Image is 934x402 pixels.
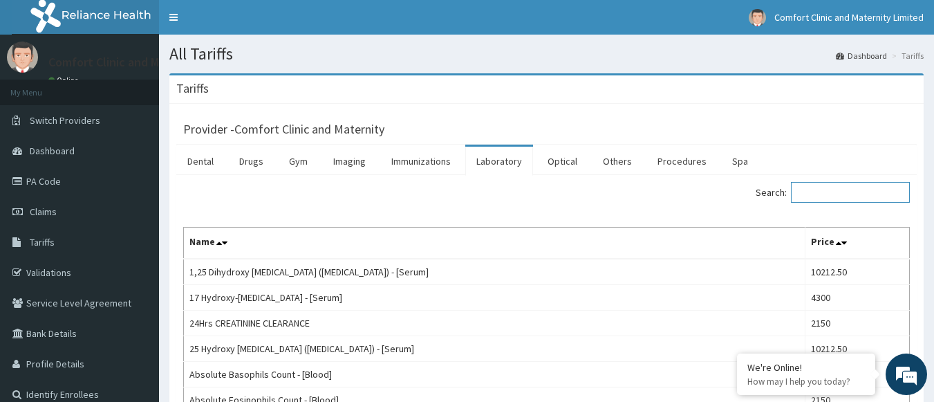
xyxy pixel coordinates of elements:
[805,228,909,259] th: Price
[184,336,805,362] td: 25 Hydroxy [MEDICAL_DATA] ([MEDICAL_DATA]) - [Serum]
[465,147,533,176] a: Laboratory
[888,50,924,62] li: Tariffs
[30,205,57,218] span: Claims
[380,147,462,176] a: Immunizations
[747,361,865,374] div: We're Online!
[227,7,260,40] div: Minimize live chat window
[176,82,209,95] h3: Tariffs
[805,285,909,311] td: 4300
[7,261,263,309] textarea: Type your message and hit 'Enter'
[184,259,805,285] td: 1,25 Dihydroxy [MEDICAL_DATA] ([MEDICAL_DATA]) - [Serum]
[774,11,924,24] span: Comfort Clinic and Maternity Limited
[184,362,805,387] td: Absolute Basophils Count - [Blood]
[184,228,805,259] th: Name
[30,145,75,157] span: Dashboard
[805,311,909,336] td: 2150
[836,50,887,62] a: Dashboard
[646,147,718,176] a: Procedures
[322,147,377,176] a: Imaging
[747,376,865,387] p: How may I help you today?
[80,116,191,255] span: We're online!
[791,182,910,203] input: Search:
[48,75,82,85] a: Online
[721,147,759,176] a: Spa
[169,45,924,63] h1: All Tariffs
[805,336,909,362] td: 10212.50
[184,285,805,311] td: 17 Hydroxy-[MEDICAL_DATA] - [Serum]
[805,259,909,285] td: 10212.50
[48,56,247,68] p: Comfort Clinic and Maternity Limited
[30,236,55,248] span: Tariffs
[536,147,588,176] a: Optical
[30,114,100,127] span: Switch Providers
[176,147,225,176] a: Dental
[184,311,805,336] td: 24Hrs CREATININE CLEARANCE
[592,147,643,176] a: Others
[278,147,319,176] a: Gym
[72,77,232,95] div: Chat with us now
[756,182,910,203] label: Search:
[7,42,38,73] img: User Image
[749,9,766,26] img: User Image
[183,123,384,136] h3: Provider - Comfort Clinic and Maternity
[26,69,56,104] img: d_794563401_company_1708531726252_794563401
[228,147,274,176] a: Drugs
